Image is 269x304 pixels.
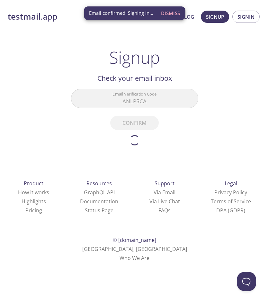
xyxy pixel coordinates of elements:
span: [GEOGRAPHIC_DATA], [GEOGRAPHIC_DATA] [82,245,187,253]
a: Via Email [154,189,175,196]
h1: Signup [109,48,160,67]
a: Via Live Chat [149,198,180,205]
a: Blog [181,13,194,21]
span: Email confirmed! Signing in... [89,10,153,16]
a: Documentation [80,198,118,205]
a: Privacy Policy [214,189,247,196]
a: GraphQL API [84,189,115,196]
a: testmail.app [8,11,99,22]
h2: Check your email inbox [71,73,198,84]
span: Resources [86,180,112,187]
a: How it works [18,189,49,196]
span: Signin [238,13,255,21]
a: Terms of Service [211,198,251,205]
a: Who We Are [120,254,149,262]
a: Status Page [85,207,113,214]
a: Pricing [25,207,42,214]
iframe: Help Scout Beacon - Open [237,272,256,291]
span: Signup [206,13,224,21]
span: Dismiss [161,9,180,17]
button: Signin [232,11,260,23]
span: © [DOMAIN_NAME] [113,236,156,244]
span: Legal [225,180,237,187]
span: Support [155,180,175,187]
a: FAQ [158,207,171,214]
span: s [168,207,171,214]
span: Product [24,180,43,187]
a: DPA (GDPR) [216,207,245,214]
button: Signup [201,11,229,23]
strong: testmail [8,11,40,22]
a: Highlights [22,198,46,205]
button: Dismiss [158,7,183,19]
